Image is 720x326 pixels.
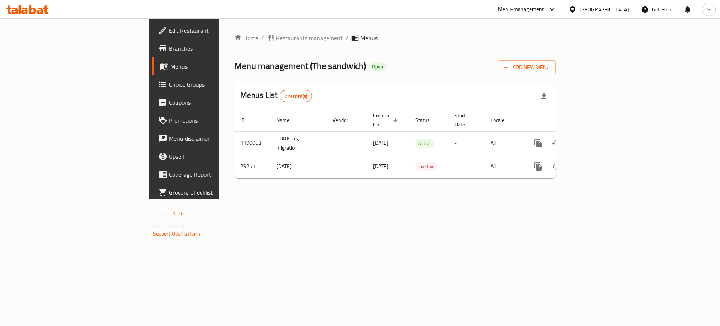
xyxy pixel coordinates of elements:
[172,209,184,218] span: 1.0.0
[153,209,171,218] span: Version:
[152,129,270,147] a: Menu disclaimer
[169,26,264,35] span: Edit Restaurant
[707,5,710,14] span: S
[170,62,264,71] span: Menus
[240,90,312,102] h2: Menus List
[523,109,607,132] th: Actions
[333,116,358,125] span: Vendor
[360,33,378,42] span: Menus
[280,90,312,102] div: Total records count
[240,116,255,125] span: ID
[415,116,439,125] span: Status
[415,139,434,148] span: Active
[270,131,327,155] td: [DATE]-cg migration
[346,33,348,42] li: /
[169,152,264,161] span: Upsell
[280,93,312,100] span: 2 record(s)
[152,147,270,165] a: Upsell
[276,33,343,42] span: Restaurants management
[152,93,270,111] a: Coupons
[547,134,565,152] button: Change Status
[270,155,327,178] td: [DATE]
[373,111,400,129] span: Created On
[276,116,299,125] span: Name
[415,162,438,171] span: Inactive
[169,116,264,125] span: Promotions
[169,188,264,197] span: Grocery Checklist
[234,33,556,42] nav: breadcrumb
[373,161,388,171] span: [DATE]
[169,170,264,179] span: Coverage Report
[152,183,270,201] a: Grocery Checklist
[454,111,475,129] span: Start Date
[169,134,264,143] span: Menu disclaimer
[152,21,270,39] a: Edit Restaurant
[579,5,629,14] div: [GEOGRAPHIC_DATA]
[373,138,388,148] span: [DATE]
[448,131,484,155] td: -
[498,5,544,14] div: Menu-management
[529,134,547,152] button: more
[153,229,201,239] a: Support.OpsPlatform
[498,60,556,74] button: Add New Menu
[169,80,264,89] span: Choice Groups
[369,63,386,70] span: Open
[484,155,523,178] td: All
[490,116,514,125] span: Locale
[152,57,270,75] a: Menus
[234,109,607,178] table: enhanced table
[152,165,270,183] a: Coverage Report
[153,221,187,231] span: Get support on:
[169,44,264,53] span: Branches
[504,63,550,72] span: Add New Menu
[169,98,264,107] span: Coupons
[267,33,343,42] a: Restaurants management
[529,158,547,176] button: more
[152,75,270,93] a: Choice Groups
[448,155,484,178] td: -
[484,131,523,155] td: All
[547,158,565,176] button: Change Status
[369,62,386,71] div: Open
[152,39,270,57] a: Branches
[234,57,366,74] span: Menu management ( The sandwich )
[152,111,270,129] a: Promotions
